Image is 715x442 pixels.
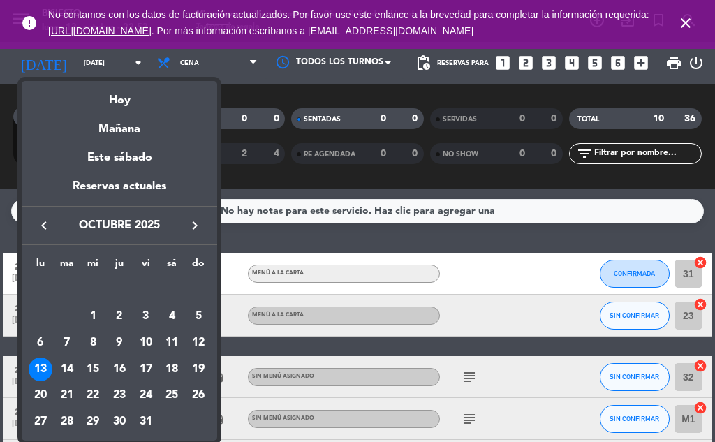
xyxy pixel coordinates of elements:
[160,304,184,328] div: 4
[108,384,131,408] div: 23
[27,256,54,277] th: lunes
[27,330,54,356] td: 6 de octubre de 2025
[22,110,217,138] div: Mañana
[54,408,80,435] td: 28 de octubre de 2025
[36,217,52,234] i: keyboard_arrow_left
[134,304,158,328] div: 3
[55,331,79,355] div: 7
[106,383,133,409] td: 23 de octubre de 2025
[185,304,212,330] td: 5 de octubre de 2025
[81,331,105,355] div: 8
[80,304,106,330] td: 1 de octubre de 2025
[106,304,133,330] td: 2 de octubre de 2025
[108,410,131,434] div: 30
[22,138,217,177] div: Este sábado
[133,356,159,383] td: 17 de octubre de 2025
[54,330,80,356] td: 7 de octubre de 2025
[54,383,80,409] td: 21 de octubre de 2025
[22,177,217,206] div: Reservas actuales
[55,358,79,381] div: 14
[27,408,54,435] td: 27 de octubre de 2025
[29,410,52,434] div: 27
[80,330,106,356] td: 8 de octubre de 2025
[134,410,158,434] div: 31
[108,304,131,328] div: 2
[22,81,217,110] div: Hoy
[159,383,186,409] td: 25 de octubre de 2025
[133,330,159,356] td: 10 de octubre de 2025
[80,408,106,435] td: 29 de octubre de 2025
[81,410,105,434] div: 29
[186,358,210,381] div: 19
[185,383,212,409] td: 26 de octubre de 2025
[106,356,133,383] td: 16 de octubre de 2025
[134,331,158,355] div: 10
[159,256,186,277] th: sábado
[186,384,210,408] div: 26
[159,304,186,330] td: 4 de octubre de 2025
[133,304,159,330] td: 3 de octubre de 2025
[55,384,79,408] div: 21
[80,256,106,277] th: miércoles
[108,358,131,381] div: 16
[106,408,133,435] td: 30 de octubre de 2025
[160,384,184,408] div: 25
[159,330,186,356] td: 11 de octubre de 2025
[54,256,80,277] th: martes
[185,356,212,383] td: 19 de octubre de 2025
[186,331,210,355] div: 12
[108,331,131,355] div: 9
[55,410,79,434] div: 28
[80,356,106,383] td: 15 de octubre de 2025
[29,331,52,355] div: 6
[57,216,182,235] span: octubre 2025
[31,216,57,235] button: keyboard_arrow_left
[159,356,186,383] td: 18 de octubre de 2025
[160,331,184,355] div: 11
[27,277,212,304] td: OCT.
[81,358,105,381] div: 15
[81,384,105,408] div: 22
[80,383,106,409] td: 22 de octubre de 2025
[160,358,184,381] div: 18
[185,256,212,277] th: domingo
[182,216,207,235] button: keyboard_arrow_right
[134,384,158,408] div: 24
[186,217,203,234] i: keyboard_arrow_right
[27,383,54,409] td: 20 de octubre de 2025
[81,304,105,328] div: 1
[106,256,133,277] th: jueves
[186,304,210,328] div: 5
[106,330,133,356] td: 9 de octubre de 2025
[133,256,159,277] th: viernes
[27,356,54,383] td: 13 de octubre de 2025
[133,408,159,435] td: 31 de octubre de 2025
[133,383,159,409] td: 24 de octubre de 2025
[29,384,52,408] div: 20
[54,356,80,383] td: 14 de octubre de 2025
[29,358,52,381] div: 13
[185,330,212,356] td: 12 de octubre de 2025
[134,358,158,381] div: 17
